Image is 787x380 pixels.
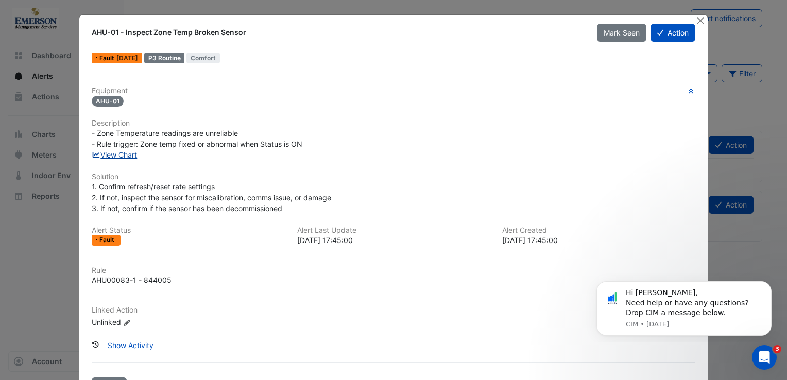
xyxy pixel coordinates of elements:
span: - Zone Temperature readings are unreliable - Rule trigger: Zone temp fixed or abnormal when Statu... [92,129,302,148]
span: Mon 17-Feb-2025 17:45 GMT [116,54,138,62]
h6: Linked Action [92,306,695,315]
button: Action [651,24,695,42]
div: AHU-01 - Inspect Zone Temp Broken Sensor [92,27,585,38]
div: [DATE] 17:45:00 [297,235,490,246]
iframe: Intercom live chat [752,345,777,370]
a: View Chart [92,150,138,159]
div: [DATE] 17:45:00 [502,235,695,246]
iframe: Intercom notifications message [581,272,787,342]
span: Fault [99,55,116,61]
button: Mark Seen [597,24,646,42]
h6: Alert Last Update [297,226,490,235]
span: 3 [773,345,781,353]
button: Close [695,15,706,26]
div: AHU00083-1 - 844005 [92,274,172,285]
h6: Description [92,119,695,128]
span: AHU-01 [92,96,124,107]
span: Mark Seen [604,28,640,37]
span: Fault [99,237,116,243]
div: Unlinked [92,317,215,327]
h6: Alert Status [92,226,285,235]
span: Comfort [186,53,220,63]
button: Show Activity [101,336,160,354]
h6: Equipment [92,87,695,95]
fa-icon: Edit Linked Action [123,319,131,326]
span: 1. Confirm refresh/reset rate settings 2. If not, inspect the sensor for miscalibration, comms is... [92,182,331,213]
h6: Rule [92,266,695,275]
h6: Solution [92,172,695,181]
div: P3 Routine [144,53,185,63]
h6: Alert Created [502,226,695,235]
